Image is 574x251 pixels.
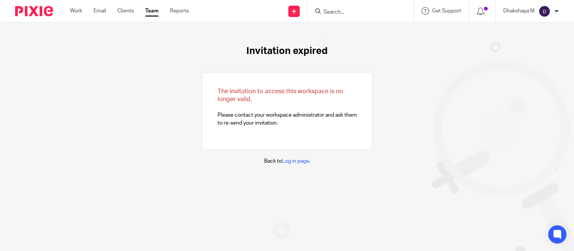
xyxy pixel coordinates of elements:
a: Work [70,7,82,15]
img: Pixie [15,6,53,16]
p: Back to . [264,157,310,165]
input: Search [323,9,391,16]
p: Dhakshaya M [503,7,535,15]
a: Team [145,7,159,15]
span: The invitation to access this workspace is no longer valid. [218,88,343,102]
a: Email [93,7,106,15]
a: Reports [170,7,189,15]
a: Log in page [282,159,309,164]
p: Please contact your workspace administrator and ask them to re-send your invitation. [218,88,357,127]
span: Get Support [432,8,461,14]
h1: Invitation expired [246,45,328,57]
img: svg%3E [538,5,551,17]
a: Clients [117,7,134,15]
